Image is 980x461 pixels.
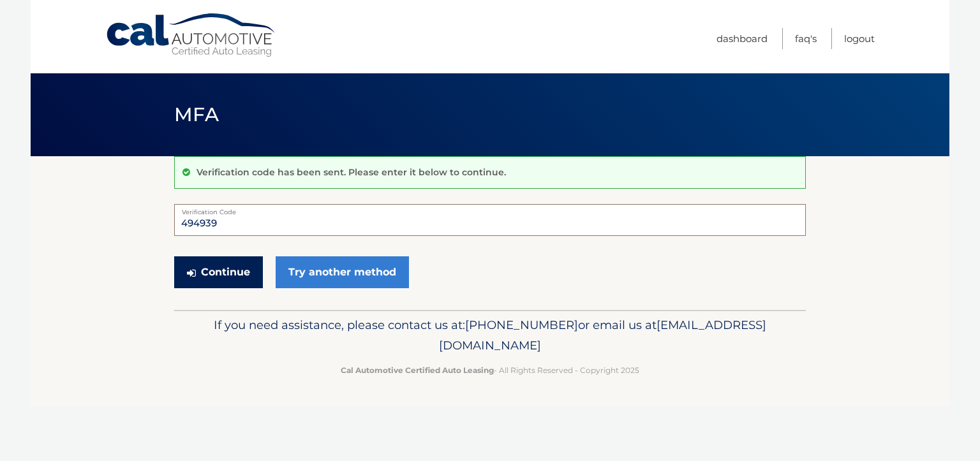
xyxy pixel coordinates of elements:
input: Verification Code [174,204,806,236]
a: Cal Automotive [105,13,278,58]
a: FAQ's [795,28,817,49]
a: Try another method [276,256,409,288]
a: Logout [844,28,875,49]
strong: Cal Automotive Certified Auto Leasing [341,365,494,375]
p: If you need assistance, please contact us at: or email us at [182,315,798,356]
span: MFA [174,103,219,126]
p: - All Rights Reserved - Copyright 2025 [182,363,798,377]
span: [EMAIL_ADDRESS][DOMAIN_NAME] [439,318,766,353]
button: Continue [174,256,263,288]
p: Verification code has been sent. Please enter it below to continue. [197,166,506,178]
label: Verification Code [174,204,806,214]
a: Dashboard [716,28,768,49]
span: [PHONE_NUMBER] [465,318,578,332]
